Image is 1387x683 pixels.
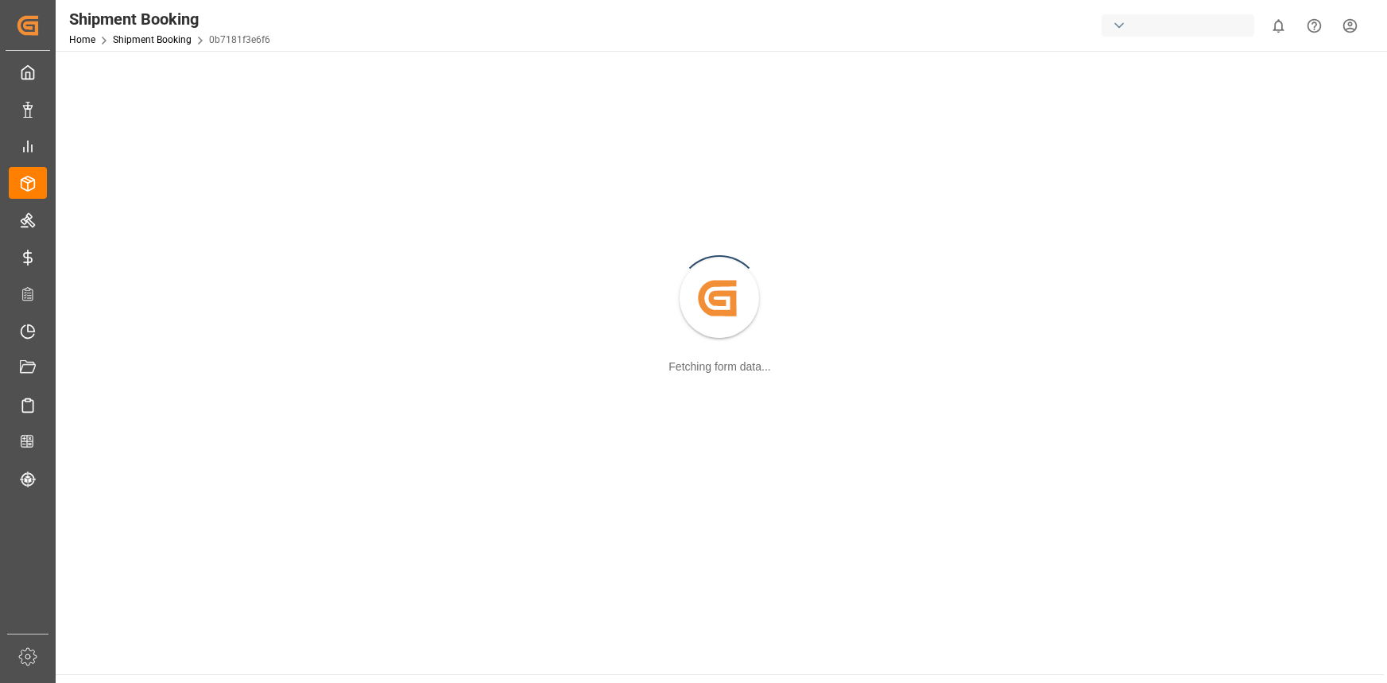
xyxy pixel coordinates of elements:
[69,7,270,31] div: Shipment Booking
[1296,8,1332,44] button: Help Center
[113,34,192,45] a: Shipment Booking
[69,34,95,45] a: Home
[668,359,770,375] div: Fetching form data...
[1261,8,1296,44] button: show 0 new notifications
